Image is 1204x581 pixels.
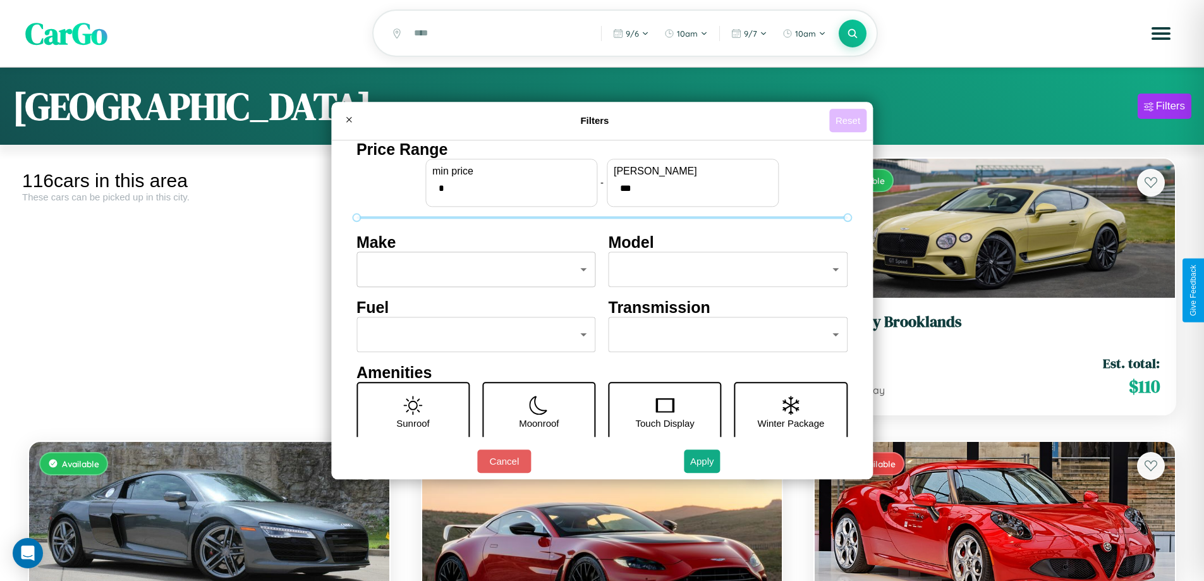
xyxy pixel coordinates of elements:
[829,109,867,132] button: Reset
[22,170,396,192] div: 116 cars in this area
[1189,265,1198,316] div: Give Feedback
[635,415,694,432] p: Touch Display
[744,28,757,39] span: 9 / 7
[600,174,604,191] p: -
[609,233,848,252] h4: Model
[396,415,430,432] p: Sunroof
[607,23,655,44] button: 9/6
[360,115,829,126] h4: Filters
[477,450,531,473] button: Cancel
[1143,16,1179,51] button: Open menu
[1138,94,1191,119] button: Filters
[776,23,832,44] button: 10am
[677,28,698,39] span: 10am
[795,28,816,39] span: 10am
[519,415,559,432] p: Moonroof
[13,538,43,568] div: Open Intercom Messenger
[356,140,848,159] h4: Price Range
[830,313,1160,331] h3: Bentley Brooklands
[356,298,596,317] h4: Fuel
[626,28,639,39] span: 9 / 6
[1103,354,1160,372] span: Est. total:
[432,166,590,177] label: min price
[25,13,107,54] span: CarGo
[684,450,721,473] button: Apply
[658,23,714,44] button: 10am
[1156,100,1185,113] div: Filters
[356,233,596,252] h4: Make
[13,80,372,132] h1: [GEOGRAPHIC_DATA]
[614,166,772,177] label: [PERSON_NAME]
[725,23,774,44] button: 9/7
[609,298,848,317] h4: Transmission
[758,415,825,432] p: Winter Package
[22,192,396,202] div: These cars can be picked up in this city.
[830,313,1160,344] a: Bentley Brooklands2020
[62,458,99,469] span: Available
[1129,374,1160,399] span: $ 110
[356,364,848,382] h4: Amenities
